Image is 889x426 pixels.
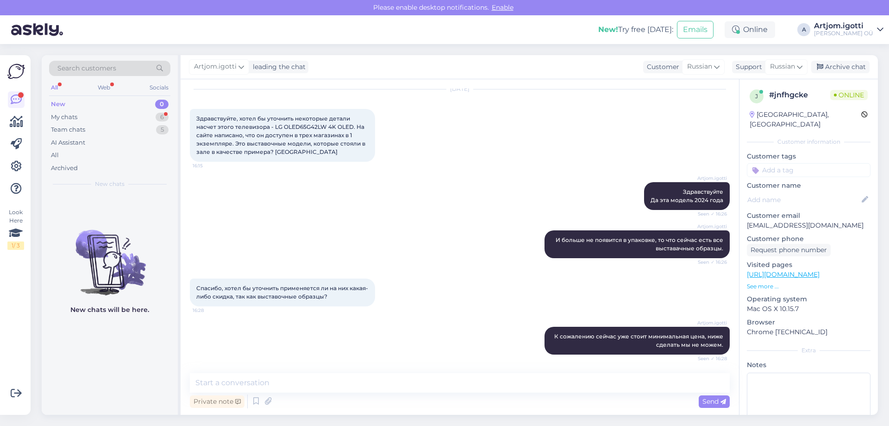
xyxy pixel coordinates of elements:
[747,221,870,230] p: [EMAIL_ADDRESS][DOMAIN_NAME]
[193,162,227,169] span: 16:15
[677,21,714,38] button: Emails
[692,355,727,362] span: Seen ✓ 16:28
[692,259,727,266] span: Seen ✓ 16:26
[643,62,679,72] div: Customer
[747,260,870,270] p: Visited pages
[747,346,870,355] div: Extra
[51,138,85,147] div: AI Assistant
[747,152,870,161] p: Customer tags
[747,360,870,370] p: Notes
[687,62,712,72] span: Russian
[556,236,725,252] span: И больше не появится в упаковке, то что сейчас есть все выставачные образцы.
[747,163,870,177] input: Add a tag
[249,62,306,72] div: leading the chat
[770,62,795,72] span: Russian
[651,188,723,203] span: Здравствуйте Да эта модель 2024 года
[598,24,673,35] div: Try free [DATE]:
[702,397,726,406] span: Send
[7,208,24,250] div: Look Here
[769,89,830,101] div: # jnfhgcke
[692,223,727,230] span: Artjom.igotti
[190,85,730,93] div: [DATE]
[57,64,116,73] span: Search customers
[51,113,77,122] div: My chats
[811,61,870,73] div: Archive chat
[598,25,618,34] b: New!
[747,282,870,291] p: See more ...
[747,138,870,146] div: Customer information
[747,327,870,337] p: Chrome [TECHNICAL_ID]
[692,210,727,217] span: Seen ✓ 16:26
[196,115,367,155] span: Здравствуйте, хотел бы уточнить некоторые детали насчет этого телевизора - LG OLED65G42LW 4K OLED...
[750,110,861,129] div: [GEOGRAPHIC_DATA], [GEOGRAPHIC_DATA]
[51,100,65,109] div: New
[193,307,227,314] span: 16:28
[554,333,725,348] span: К сожалению сейчас уже стоит минимальная цена, ниже сделать мы не можем.
[51,151,59,160] div: All
[747,181,870,191] p: Customer name
[196,285,368,300] span: Спасибо, хотел бы уточнить применяется ли на них какая-либо скидка, так как выставочные образцы?
[797,23,810,36] div: A
[194,62,237,72] span: Artjom.igotti
[156,125,169,134] div: 5
[747,294,870,304] p: Operating system
[42,213,178,297] img: No chats
[95,180,125,188] span: New chats
[732,62,762,72] div: Support
[830,90,868,100] span: Online
[747,270,820,279] a: [URL][DOMAIN_NAME]
[725,21,775,38] div: Online
[747,304,870,314] p: Mac OS X 10.15.7
[747,318,870,327] p: Browser
[747,211,870,221] p: Customer email
[747,195,860,205] input: Add name
[96,82,112,94] div: Web
[148,82,170,94] div: Socials
[814,22,883,37] a: Artjom.igotti[PERSON_NAME] OÜ
[755,93,758,100] span: j
[156,113,169,122] div: 6
[692,175,727,182] span: Artjom.igotti
[7,242,24,250] div: 1 / 3
[70,305,149,315] p: New chats will be here.
[49,82,60,94] div: All
[747,244,831,256] div: Request phone number
[51,125,85,134] div: Team chats
[692,319,727,326] span: Artjom.igotti
[155,100,169,109] div: 0
[814,22,873,30] div: Artjom.igotti
[190,395,244,408] div: Private note
[7,63,25,80] img: Askly Logo
[489,3,516,12] span: Enable
[51,164,78,173] div: Archived
[747,234,870,244] p: Customer phone
[814,30,873,37] div: [PERSON_NAME] OÜ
